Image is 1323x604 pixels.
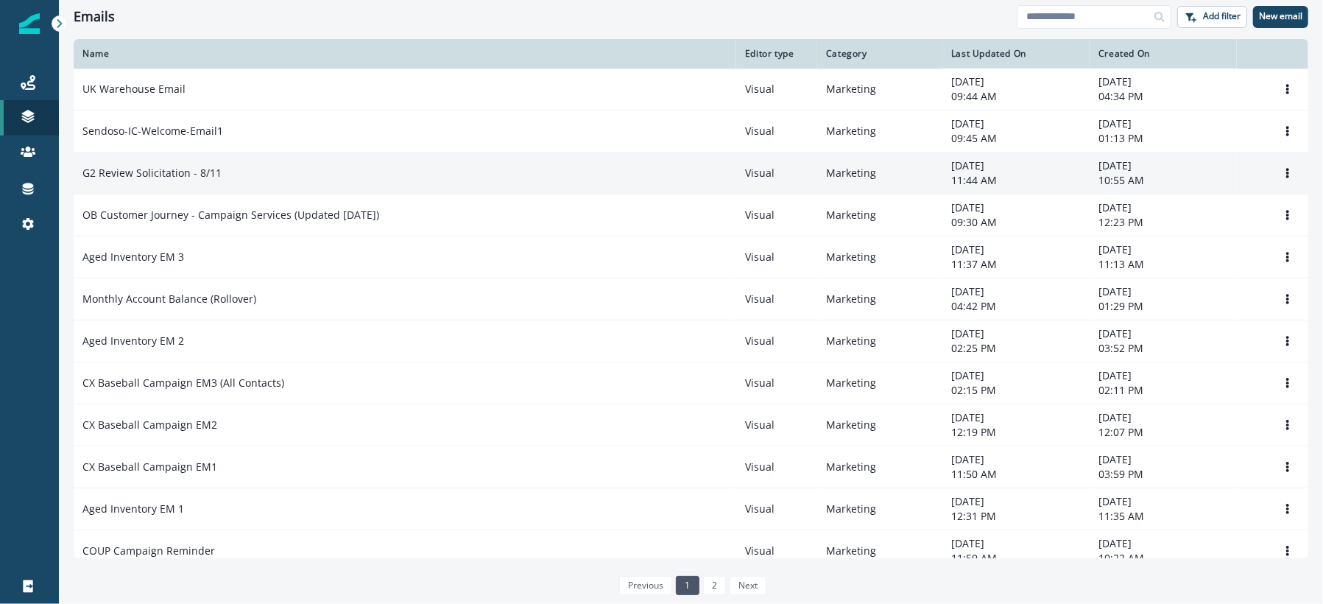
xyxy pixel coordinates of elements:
p: [DATE] [951,74,1081,89]
td: Marketing [817,278,942,320]
p: [DATE] [951,452,1081,467]
p: CX Baseball Campaign EM3 (All Contacts) [82,376,284,390]
p: [DATE] [951,200,1081,215]
div: Last Updated On [951,48,1081,60]
img: Inflection [19,13,40,34]
p: Aged Inventory EM 1 [82,502,184,516]
p: [DATE] [951,326,1081,341]
p: [DATE] [951,536,1081,551]
button: Options [1276,204,1299,226]
p: 03:52 PM [1098,341,1228,356]
p: Monthly Account Balance (Rollover) [82,292,256,306]
td: Marketing [817,320,942,362]
td: Visual [736,278,817,320]
button: Options [1276,540,1299,562]
p: 12:31 PM [951,509,1081,524]
p: G2 Review Solicitation - 8/11 [82,166,222,180]
p: 04:42 PM [951,299,1081,314]
td: Marketing [817,69,942,110]
td: Visual [736,152,817,194]
div: Name [82,48,727,60]
p: 04:34 PM [1098,89,1228,104]
button: Options [1276,498,1299,520]
button: Options [1276,78,1299,100]
p: [DATE] [1098,158,1228,173]
p: 09:44 AM [951,89,1081,104]
td: Visual [736,446,817,488]
p: [DATE] [951,116,1081,131]
td: Visual [736,236,817,278]
p: [DATE] [1098,74,1228,89]
a: Monthly Account Balance (Rollover)VisualMarketing[DATE]04:42 PM[DATE]01:29 PMOptions [74,278,1308,320]
p: 11:35 AM [1098,509,1228,524]
button: Options [1276,288,1299,310]
div: Created On [1098,48,1228,60]
button: Options [1276,162,1299,184]
td: Visual [736,69,817,110]
button: Options [1276,120,1299,142]
p: [DATE] [1098,116,1228,131]
td: Visual [736,404,817,446]
td: Marketing [817,236,942,278]
ul: Pagination [615,576,767,595]
td: Marketing [817,194,942,236]
p: [DATE] [951,494,1081,509]
td: Marketing [817,110,942,152]
a: CX Baseball Campaign EM2VisualMarketing[DATE]12:19 PM[DATE]12:07 PMOptions [74,404,1308,446]
p: 01:29 PM [1098,299,1228,314]
p: Add filter [1203,11,1241,21]
button: Options [1276,246,1299,268]
td: Visual [736,110,817,152]
p: [DATE] [1098,326,1228,341]
p: Aged Inventory EM 3 [82,250,184,264]
td: Marketing [817,362,942,404]
td: Marketing [817,404,942,446]
p: 12:07 PM [1098,425,1228,440]
p: [DATE] [1098,284,1228,299]
p: 03:59 PM [1098,467,1228,482]
p: 11:37 AM [951,257,1081,272]
p: [DATE] [951,158,1081,173]
p: 11:13 AM [1098,257,1228,272]
p: [DATE] [1098,410,1228,425]
td: Marketing [817,446,942,488]
a: UK Warehouse EmailVisualMarketing[DATE]09:44 AM[DATE]04:34 PMOptions [74,69,1308,110]
a: G2 Review Solicitation - 8/11VisualMarketing[DATE]11:44 AM[DATE]10:55 AMOptions [74,152,1308,194]
a: Aged Inventory EM 2VisualMarketing[DATE]02:25 PM[DATE]03:52 PMOptions [74,320,1308,362]
a: Aged Inventory EM 1VisualMarketing[DATE]12:31 PM[DATE]11:35 AMOptions [74,488,1308,530]
a: Page 2 [703,576,726,595]
div: Category [826,48,934,60]
p: [DATE] [1098,200,1228,215]
td: Visual [736,488,817,530]
p: 12:19 PM [951,425,1081,440]
p: New email [1259,11,1302,21]
td: Visual [736,194,817,236]
a: Sendoso-IC-Welcome-Email1VisualMarketing[DATE]09:45 AM[DATE]01:13 PMOptions [74,110,1308,152]
p: 02:25 PM [951,341,1081,356]
p: Sendoso-IC-Welcome-Email1 [82,124,223,138]
p: 09:45 AM [951,131,1081,146]
p: 11:44 AM [951,173,1081,188]
p: [DATE] [1098,368,1228,383]
td: Marketing [817,488,942,530]
p: [DATE] [951,242,1081,257]
p: 01:13 PM [1098,131,1228,146]
p: 10:22 AM [1098,551,1228,566]
td: Visual [736,320,817,362]
p: 02:11 PM [1098,383,1228,398]
button: New email [1253,6,1308,28]
div: Editor type [745,48,808,60]
h1: Emails [74,9,115,25]
p: [DATE] [951,368,1081,383]
p: [DATE] [951,284,1081,299]
td: Marketing [817,530,942,572]
p: COUP Campaign Reminder [82,544,215,558]
p: [DATE] [1098,536,1228,551]
p: Aged Inventory EM 2 [82,334,184,348]
p: [DATE] [1098,452,1228,467]
p: CX Baseball Campaign EM2 [82,418,217,432]
td: Marketing [817,152,942,194]
a: OB Customer Journey - Campaign Services (Updated [DATE])VisualMarketing[DATE]09:30 AM[DATE]12:23 ... [74,194,1308,236]
p: 12:23 PM [1098,215,1228,230]
p: [DATE] [951,410,1081,425]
